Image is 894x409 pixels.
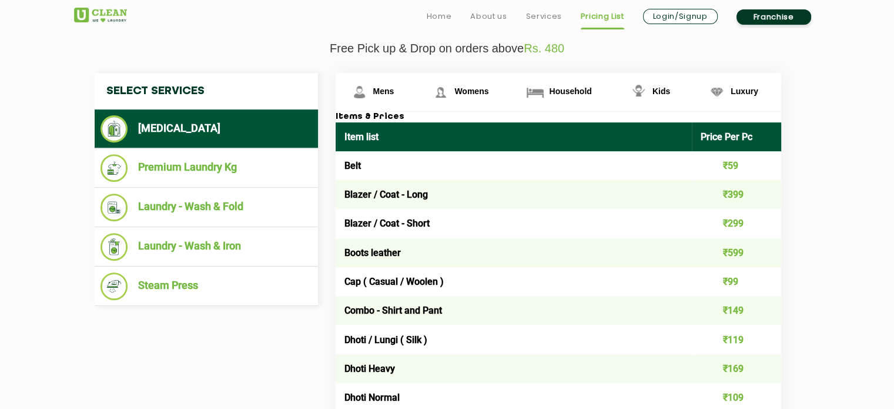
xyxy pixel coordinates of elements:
[692,238,781,267] td: ₹599
[336,180,692,209] td: Blazer / Coat - Long
[101,115,312,142] li: [MEDICAL_DATA]
[101,233,128,261] img: Laundry - Wash & Iron
[427,9,452,24] a: Home
[524,42,564,55] span: Rs. 480
[336,325,692,354] td: Dhoti / Lungi ( Silk )
[95,73,318,109] h4: Select Services
[525,9,561,24] a: Services
[692,325,781,354] td: ₹119
[336,354,692,383] td: Dhoti Heavy
[430,82,451,102] img: Womens
[336,296,692,325] td: Combo - Shirt and Pant
[581,9,624,24] a: Pricing List
[349,82,370,102] img: Mens
[336,112,781,122] h3: Items & Prices
[373,87,394,96] span: Mens
[692,354,781,383] td: ₹169
[692,122,781,151] th: Price Per Pc
[74,42,821,55] p: Free Pick up & Drop on orders above
[454,87,488,96] span: Womens
[652,87,670,96] span: Kids
[470,9,507,24] a: About us
[101,272,312,300] li: Steam Press
[101,272,128,300] img: Steam Press
[549,87,591,96] span: Household
[643,9,718,24] a: Login/Signup
[731,87,758,96] span: Luxury
[336,267,692,296] td: Cap ( Casual / Woolen )
[101,154,128,182] img: Premium Laundry Kg
[692,180,781,209] td: ₹399
[525,82,545,102] img: Household
[336,122,692,151] th: Item list
[336,209,692,238] td: Blazer / Coat - Short
[707,82,727,102] img: Luxury
[736,9,811,25] a: Franchise
[692,296,781,325] td: ₹149
[101,233,312,261] li: Laundry - Wash & Iron
[336,151,692,180] td: Belt
[74,8,127,22] img: UClean Laundry and Dry Cleaning
[336,238,692,267] td: Boots leather
[628,82,649,102] img: Kids
[101,194,128,221] img: Laundry - Wash & Fold
[101,115,128,142] img: Dry Cleaning
[692,151,781,180] td: ₹59
[101,154,312,182] li: Premium Laundry Kg
[692,267,781,296] td: ₹99
[692,209,781,238] td: ₹299
[101,194,312,221] li: Laundry - Wash & Fold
